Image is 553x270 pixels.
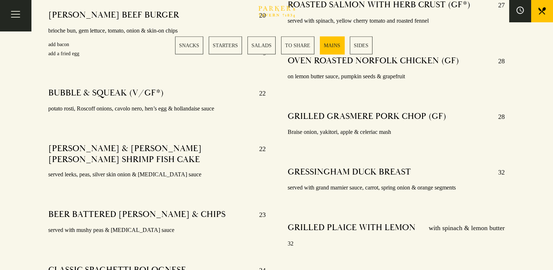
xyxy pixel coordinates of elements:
h4: BEER BATTERED [PERSON_NAME] & CHIPS [48,209,226,221]
p: on lemon butter sauce, pumpkin seeds & grapefruit [288,71,505,82]
p: 22 [252,143,266,165]
a: 3 / 6 [247,37,276,55]
p: 32 [288,239,505,249]
h4: GRILLED PLAICE WITH LEMON [288,222,416,234]
p: potato rosti, Roscoff onions, cavolo nero, hen’s egg & hollandaise sauce [48,104,265,114]
a: 2 / 6 [209,37,242,55]
h4: GRILLED GRASMERE PORK CHOP (GF) [288,111,446,123]
p: 23 [252,209,266,221]
p: 28 [491,111,505,123]
a: 1 / 6 [175,37,203,55]
h4: [PERSON_NAME] BEEF BURGER [48,10,179,21]
a: 5 / 6 [320,37,344,55]
h4: [PERSON_NAME] & [PERSON_NAME] [PERSON_NAME] SHRIMP FISH CAKE [48,143,251,165]
a: 4 / 6 [281,37,314,55]
p: served with grand marnier sauce, carrot, spring onion & orange segments [288,183,505,193]
a: 6 / 6 [350,37,372,55]
p: with spinach & lemon butter [421,222,505,234]
p: 20 [252,10,266,21]
p: Braise onion, yakitori, apple & celeriac mash [288,127,505,138]
p: 32 [491,166,505,178]
p: served leeks, peas, silver skin onion & [MEDICAL_DATA] sauce [48,169,265,180]
p: served with mushy peas & [MEDICAL_DATA] sauce [48,225,265,236]
h4: BUBBLE & SQUEAK (V/GF*) [48,87,164,99]
p: 22 [252,87,266,99]
h4: GRESSINGHAM DUCK BREAST [288,166,411,178]
p: served with spinach, yellow cherry tomato and roasted fennel [288,16,505,26]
